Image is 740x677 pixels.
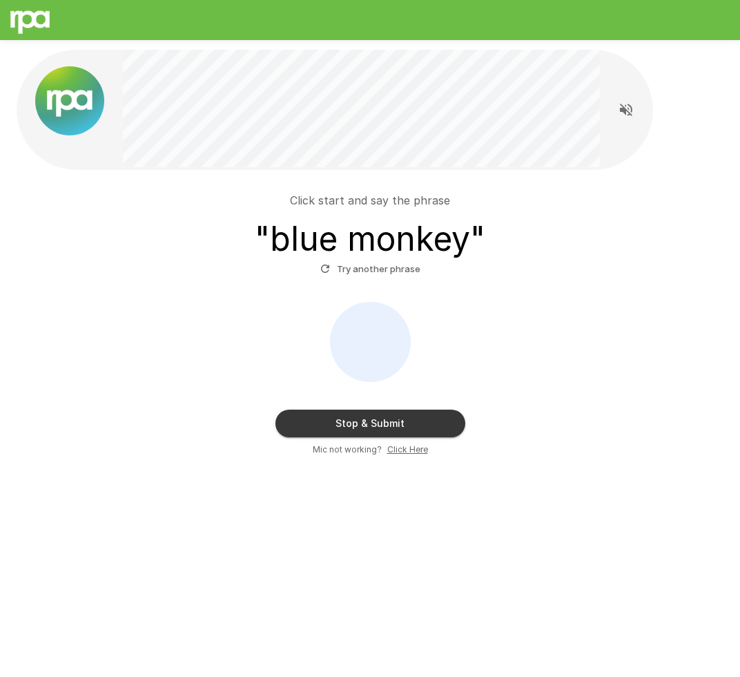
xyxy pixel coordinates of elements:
p: Click start and say the phrase [290,192,450,209]
button: Stop & Submit [275,410,465,437]
span: Mic not working? [313,443,382,457]
button: Read questions aloud [612,96,640,124]
h3: " blue monkey " [255,220,485,258]
button: Try another phrase [317,258,424,280]
img: new%2520logo%2520(1).png [35,66,104,135]
u: Click Here [387,444,428,455]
